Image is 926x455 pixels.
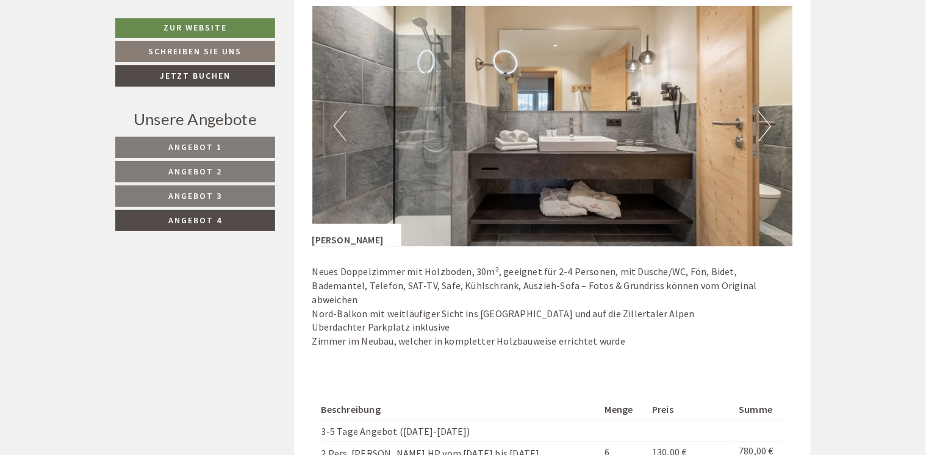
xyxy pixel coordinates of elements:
[19,60,193,68] small: 13:50
[115,65,275,87] a: Jetzt buchen
[312,265,793,348] p: Neues Doppelzimmer mit Holzboden, 30m², geeignet für 2-4 Personen, mit Dusche/WC, Fön, Bidet, Bad...
[168,190,222,201] span: Angebot 3
[647,401,734,420] th: Preis
[115,108,275,131] div: Unsere Angebote
[321,401,600,420] th: Beschreibung
[321,420,600,442] td: 3-5 Tage Angebot ([DATE]-[DATE])
[312,6,793,246] img: image
[168,166,222,177] span: Angebot 2
[19,36,193,46] div: [GEOGRAPHIC_DATA]
[734,401,783,420] th: Summe
[334,111,346,142] button: Previous
[758,111,771,142] button: Next
[211,10,270,30] div: Dienstag
[312,224,402,247] div: [PERSON_NAME]
[115,41,275,62] a: Schreiben Sie uns
[600,401,647,420] th: Menge
[115,18,275,38] a: Zur Website
[168,215,222,226] span: Angebot 4
[10,34,199,71] div: Guten Tag, wie können wir Ihnen helfen?
[407,321,481,343] button: Senden
[168,142,222,152] span: Angebot 1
